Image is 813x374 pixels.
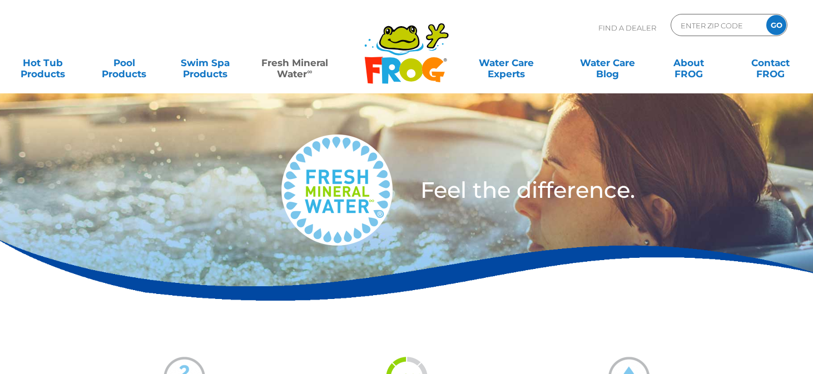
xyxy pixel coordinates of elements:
img: fresh-mineral-water-logo-medium [281,134,393,246]
h3: Feel the difference. [420,179,745,201]
a: PoolProducts [92,52,156,74]
a: ContactFROG [738,52,802,74]
a: Fresh MineralWater∞ [255,52,334,74]
a: AboutFROG [657,52,721,74]
p: Find A Dealer [598,14,656,42]
a: Water CareBlog [576,52,640,74]
sup: ∞ [307,67,312,76]
a: Hot TubProducts [11,52,75,74]
input: Zip Code Form [680,17,755,33]
a: Water CareExperts [455,52,558,74]
input: GO [766,15,786,35]
a: Swim SpaProducts [174,52,237,74]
